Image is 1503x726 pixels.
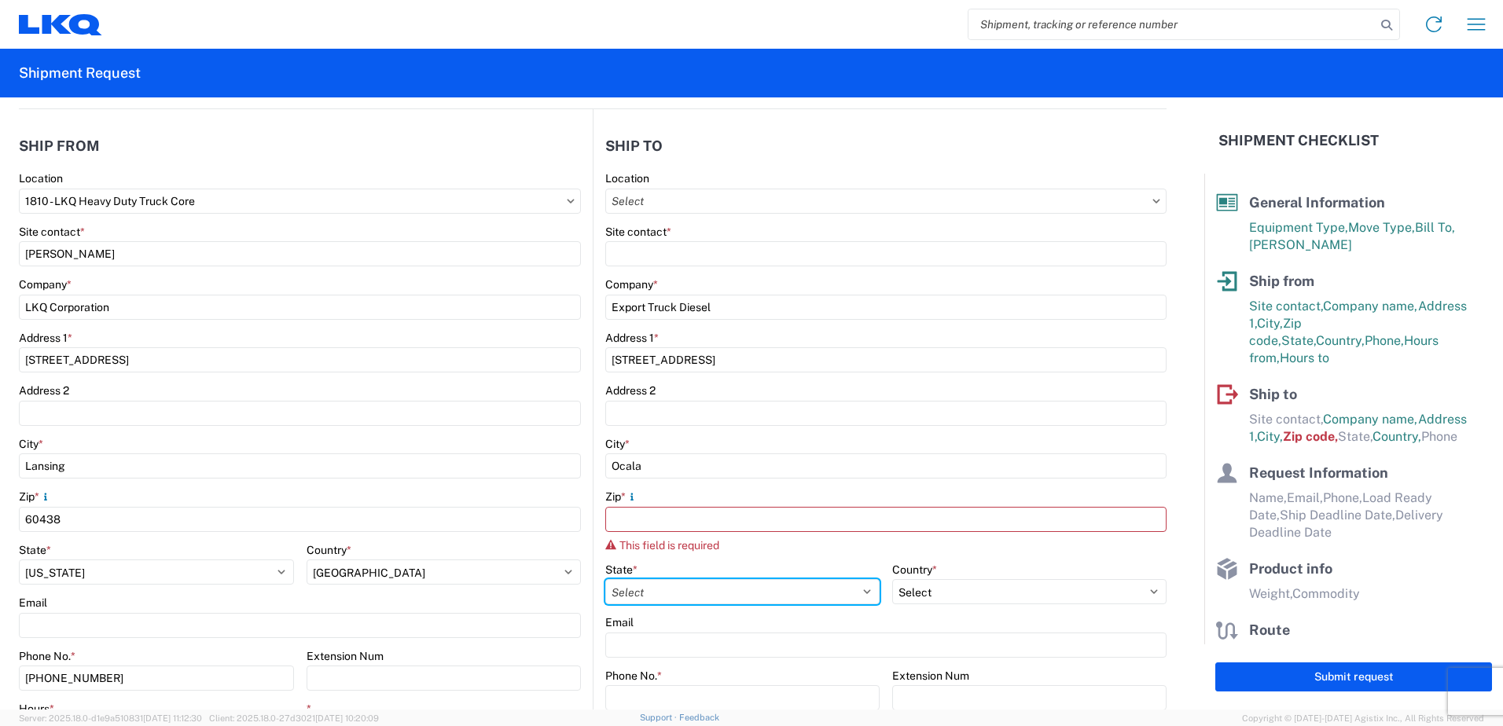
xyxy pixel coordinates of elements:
label: Company [19,277,72,291]
label: Zip [605,489,638,504]
span: Route [1249,621,1290,638]
label: Address 2 [19,383,69,398]
span: Move Type, [1348,220,1415,235]
label: City [605,437,630,451]
span: Phone, [1323,490,1362,505]
span: Company name, [1323,412,1418,427]
span: Name, [1249,490,1287,505]
label: Email [19,596,47,610]
span: General Information [1249,194,1385,211]
span: Product info [1249,560,1332,577]
label: Extension Num [307,649,384,663]
label: Email [605,615,634,629]
span: Site contact, [1249,299,1323,313]
span: Ship from [1249,273,1314,289]
label: Address 1 [605,331,659,345]
label: Location [605,171,649,185]
label: City [19,437,43,451]
label: Hours [19,702,54,716]
label: State [19,543,51,557]
label: Extension Num [892,669,969,683]
span: This field is required [619,539,719,552]
span: Copyright © [DATE]-[DATE] Agistix Inc., All Rights Reserved [1242,711,1484,725]
span: [DATE] 11:12:30 [143,713,202,723]
input: Shipment, tracking or reference number [968,9,1376,39]
span: [PERSON_NAME] [1249,237,1352,252]
span: Server: 2025.18.0-d1e9a510831 [19,713,202,723]
h2: Shipment Request [19,64,141,82]
label: Company [605,277,658,291]
span: Email, [1287,490,1323,505]
span: Zip code, [1283,429,1338,444]
span: Phone, [1365,333,1404,348]
span: Bill To, [1415,220,1455,235]
label: Country [307,543,351,557]
span: Site contact, [1249,412,1323,427]
span: Request Information [1249,464,1388,481]
button: Submit request [1215,662,1492,691]
span: Commodity [1292,586,1360,601]
label: Country [892,563,937,577]
h2: Shipment Checklist [1218,131,1379,150]
span: Hours to [1280,350,1329,365]
a: Support [640,713,679,722]
span: Country, [1316,333,1365,348]
span: State, [1338,429,1373,444]
label: Phone No. [19,649,75,663]
span: Ship Deadline Date, [1280,508,1395,522]
span: Company name, [1323,299,1418,313]
label: Address 2 [605,383,656,398]
span: State, [1281,333,1316,348]
input: Select [19,189,581,214]
span: Country, [1373,429,1421,444]
span: Client: 2025.18.0-27d3021 [209,713,379,723]
span: Weight, [1249,586,1292,601]
span: Ship to [1249,386,1297,402]
span: Equipment Type, [1249,220,1348,235]
label: Phone No. [605,669,662,683]
label: Address 1 [19,331,72,345]
label: Site contact [19,225,85,239]
label: Site contact [605,225,671,239]
label: Zip [19,489,52,504]
h2: Ship to [605,138,663,154]
input: Select [605,189,1167,214]
label: Location [19,171,63,185]
span: City, [1257,429,1283,444]
span: [DATE] 10:20:09 [315,713,379,723]
label: State [605,563,638,577]
a: Feedback [679,713,719,722]
h2: Ship from [19,138,100,154]
span: Phone [1421,429,1457,444]
span: City, [1257,316,1283,331]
